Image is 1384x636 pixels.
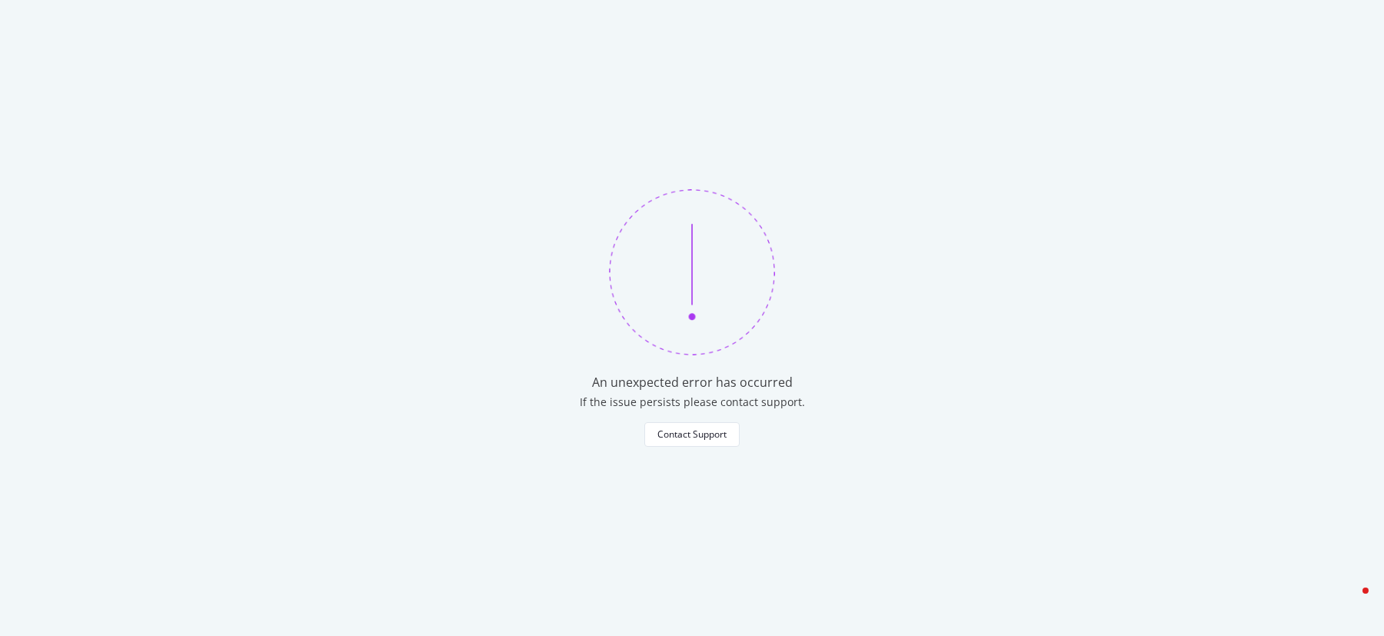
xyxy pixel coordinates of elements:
[644,422,740,447] button: Contact Support
[580,395,805,410] div: If the issue persists please contact support.
[609,189,775,355] img: 370bne1z.png
[592,374,793,391] div: An unexpected error has occurred
[657,428,727,441] div: Contact Support
[1332,584,1369,621] iframe: Intercom live chat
